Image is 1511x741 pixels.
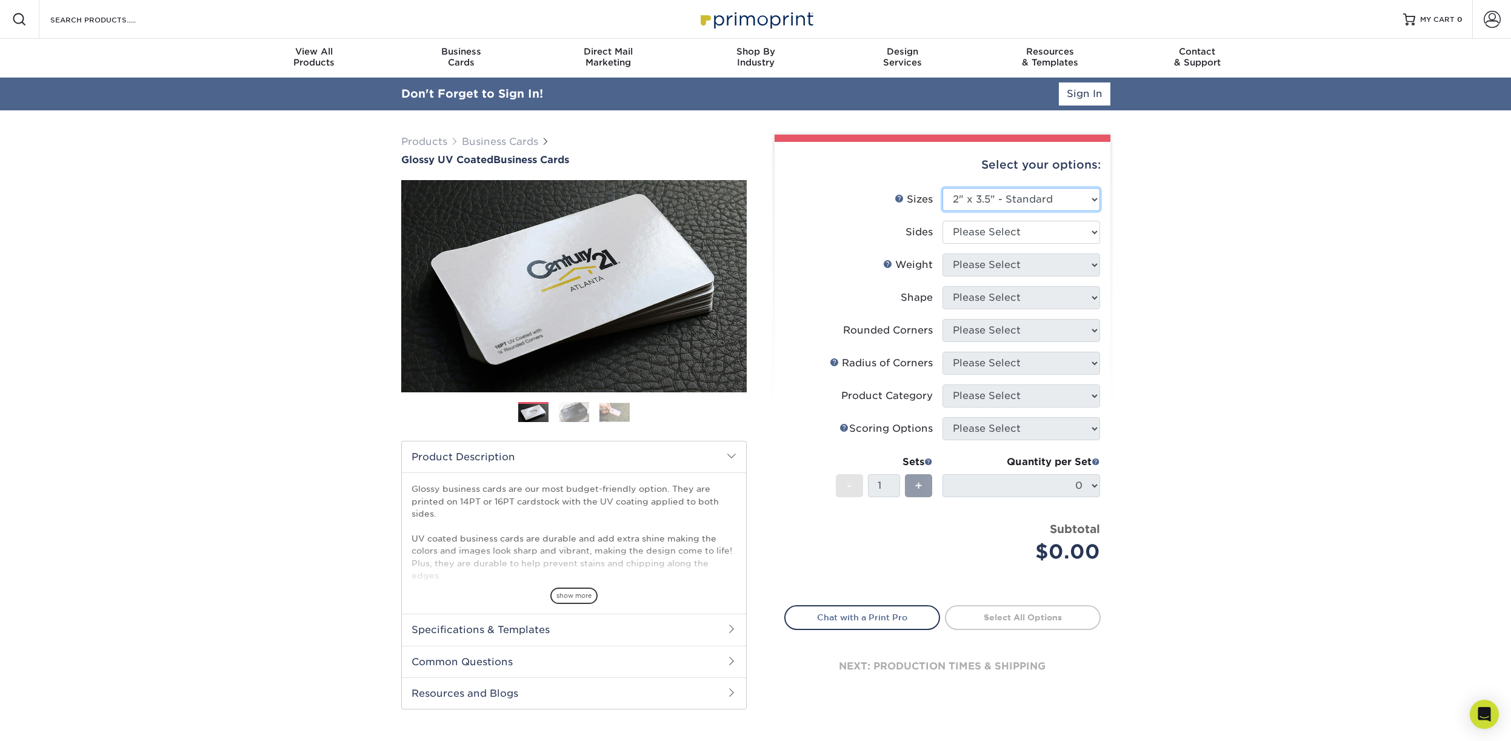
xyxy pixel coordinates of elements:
div: & Support [1124,46,1271,68]
span: 0 [1457,15,1463,24]
span: Resources [976,46,1124,57]
div: next: production times & shipping [784,630,1101,703]
div: Shape [901,290,933,305]
div: Sides [906,225,933,240]
a: Sign In [1059,82,1110,106]
div: Don't Forget to Sign In! [401,85,543,102]
div: Rounded Corners [843,323,933,338]
div: $0.00 [952,537,1100,566]
a: Shop ByIndustry [682,39,829,78]
img: Glossy UV Coated 01 [401,113,747,459]
a: Chat with a Print Pro [784,605,940,629]
span: Contact [1124,46,1271,57]
a: Glossy UV CoatedBusiness Cards [401,154,747,166]
a: View AllProducts [241,39,388,78]
span: View All [241,46,388,57]
a: Products [401,136,447,147]
div: Select your options: [784,142,1101,188]
div: Sets [836,455,933,469]
div: Quantity per Set [942,455,1100,469]
a: Direct MailMarketing [535,39,682,78]
img: Business Cards 03 [599,403,630,421]
span: MY CART [1420,15,1455,25]
p: Glossy business cards are our most budget-friendly option. They are printed on 14PT or 16PT cards... [412,483,736,643]
h2: Resources and Blogs [402,677,746,709]
a: BusinessCards [387,39,535,78]
div: Industry [682,46,829,68]
a: DesignServices [829,39,976,78]
a: Select All Options [945,605,1101,629]
a: Resources& Templates [976,39,1124,78]
span: - [847,477,852,495]
div: Cards [387,46,535,68]
span: show more [550,588,598,604]
div: Product Category [841,389,933,403]
span: Glossy UV Coated [401,154,493,166]
span: Business [387,46,535,57]
img: Business Cards 01 [518,398,549,428]
img: Primoprint [695,6,816,32]
div: & Templates [976,46,1124,68]
div: Weight [883,258,933,272]
h1: Business Cards [401,154,747,166]
span: Direct Mail [535,46,682,57]
h2: Product Description [402,441,746,472]
h2: Common Questions [402,646,746,677]
div: Sizes [895,192,933,207]
span: + [915,477,922,495]
div: Open Intercom Messenger [1470,700,1499,729]
div: Marketing [535,46,682,68]
span: Shop By [682,46,829,57]
div: Products [241,46,388,68]
span: Design [829,46,976,57]
h2: Specifications & Templates [402,614,746,645]
strong: Subtotal [1050,522,1100,535]
div: Radius of Corners [830,356,933,370]
img: Business Cards 02 [559,401,589,423]
input: SEARCH PRODUCTS..... [49,12,167,27]
a: Business Cards [462,136,538,147]
a: Contact& Support [1124,39,1271,78]
div: Scoring Options [839,421,933,436]
div: Services [829,46,976,68]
